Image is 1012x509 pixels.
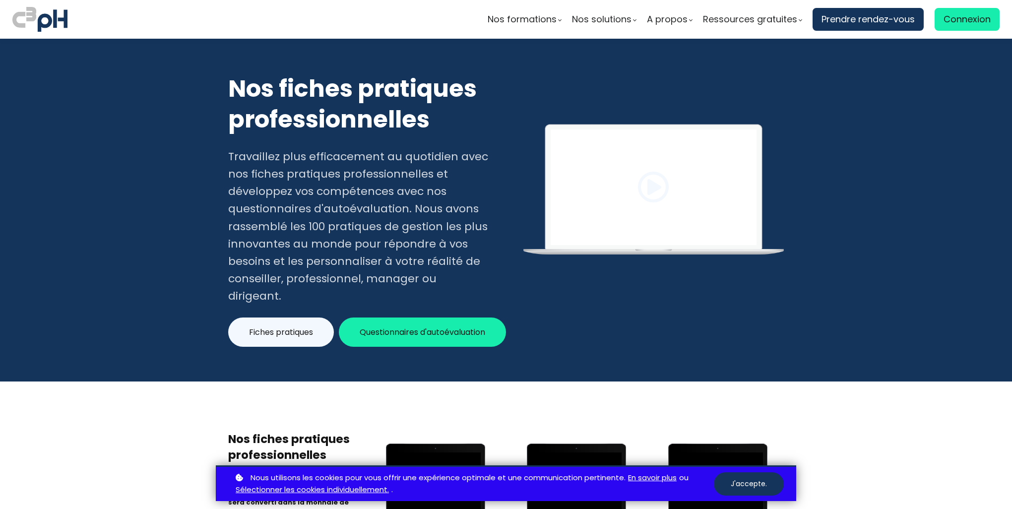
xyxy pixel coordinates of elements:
span: Connexion [944,12,991,27]
span: Prendre rendez-vous [822,12,915,27]
a: En savoir plus [628,472,677,484]
button: J'accepte. [714,472,784,496]
h3: Nos fiches pratiques professionnelles [228,431,361,463]
span: Nos solutions [572,12,632,27]
a: Prendre rendez-vous [813,8,924,31]
a: Connexion [935,8,1000,31]
span: A propos [647,12,688,27]
span: Nos formations [488,12,557,27]
div: Travaillez plus efficacement au quotidien avec nos fiches pratiques professionnelles et développe... [228,148,489,305]
button: Fiches pratiques [228,318,334,347]
span: Fiches pratiques [249,326,313,338]
span: Ressources gratuites [703,12,797,27]
button: Questionnaires d'autoévaluation [339,318,506,347]
img: logo C3PH [12,5,67,34]
h2: Nos fiches pratiques professionnelles [228,73,489,135]
a: Sélectionner les cookies individuellement. [236,484,389,496]
span: Questionnaires d'autoévaluation [360,326,485,338]
p: ou . [233,472,714,497]
span: Nous utilisons les cookies pour vous offrir une expérience optimale et une communication pertinente. [251,472,626,484]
